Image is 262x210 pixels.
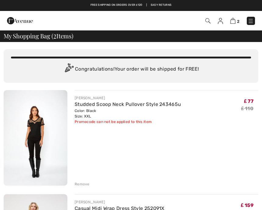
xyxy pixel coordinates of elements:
[75,199,165,205] div: [PERSON_NAME]
[244,98,253,104] span: ₤ 77
[7,15,33,27] img: 1ère Avenue
[11,63,251,75] div: Congratulations! Your order will be shipped for FREE!
[75,119,181,124] div: Promocode can not be applied to this item
[75,95,181,101] div: [PERSON_NAME]
[7,17,33,23] a: 1ère Avenue
[75,101,181,107] a: Studded Scoop Neck Pullover Style 243465u
[4,33,73,39] span: My Shopping Bag ( Items)
[230,18,235,24] img: Shopping Bag
[241,106,253,111] s: ₤ 110
[218,18,223,24] img: My Info
[146,3,147,7] span: |
[75,181,90,187] div: Remove
[4,90,67,186] img: Studded Scoop Neck Pullover Style 243465u
[53,31,56,39] span: 2
[237,19,239,24] span: 2
[90,3,143,7] a: Free shipping on orders over ₤120
[230,17,239,24] a: 2
[151,3,172,7] a: Easy Returns
[63,63,75,75] img: Congratulation2.svg
[75,108,181,119] div: Color: Black Size: XXL
[205,18,211,23] img: Search
[248,18,254,24] img: Menu
[241,202,253,208] span: ₤ 159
